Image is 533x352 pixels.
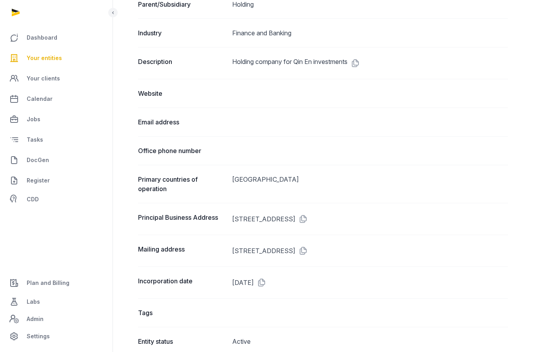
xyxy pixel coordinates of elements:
span: Dashboard [27,33,57,42]
dt: Description [138,57,226,69]
dt: Mailing address [138,244,226,257]
span: Your clients [27,74,60,83]
dt: Incorporation date [138,276,226,289]
dt: Primary countries of operation [138,175,226,193]
dt: Principal Business Address [138,213,226,225]
span: Jobs [27,115,40,124]
dt: Entity status [138,337,226,346]
span: Tasks [27,135,43,144]
a: Plan and Billing [6,274,106,292]
dt: Email address [138,117,226,127]
a: Tasks [6,130,106,149]
a: Register [6,171,106,190]
span: Calendar [27,94,53,104]
a: Your clients [6,69,106,88]
a: Your entities [6,49,106,67]
span: CDD [27,195,39,204]
a: CDD [6,192,106,207]
a: Jobs [6,110,106,129]
dt: Website [138,89,226,98]
a: Admin [6,311,106,327]
a: DocGen [6,151,106,170]
dd: [DATE] [232,276,508,289]
span: Settings [27,332,50,341]
span: Labs [27,297,40,306]
dd: [GEOGRAPHIC_DATA] [232,175,508,193]
span: DocGen [27,155,49,165]
a: Labs [6,292,106,311]
a: Dashboard [6,28,106,47]
dt: Office phone number [138,146,226,155]
dd: [STREET_ADDRESS] [232,213,508,225]
span: Plan and Billing [27,278,69,288]
a: Settings [6,327,106,346]
span: Admin [27,314,44,324]
dt: Tags [138,308,226,317]
span: Register [27,176,50,185]
dd: [STREET_ADDRESS] [232,244,508,257]
dd: Finance and Banking [232,28,508,38]
dd: Active [232,337,508,346]
a: Calendar [6,89,106,108]
span: Your entities [27,53,62,63]
dd: Holding company for Qin En investments [232,57,508,69]
dt: Industry [138,28,226,38]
